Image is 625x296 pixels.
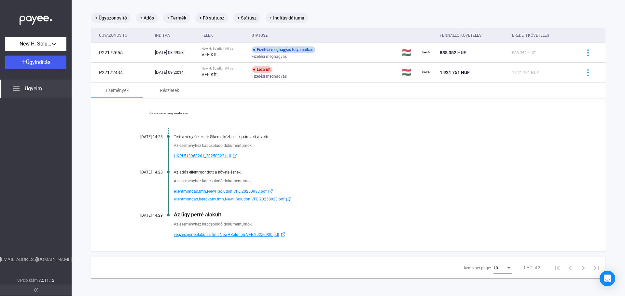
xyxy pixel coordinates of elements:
[249,28,398,43] th: Státusz
[252,53,287,60] span: Fizetési meghagyás
[512,71,539,75] span: 1 921 751 HUF
[577,261,590,274] button: Next page
[124,213,163,218] div: [DATE] 14:29
[160,86,179,94] div: Részletek
[106,86,129,94] div: Események
[422,69,430,76] img: payee-logo
[422,49,430,57] img: payee-logo
[39,278,54,283] strong: v2.11.12
[91,13,131,23] mat-chip: + Ügyazonosító
[99,32,150,39] div: Ügyazonosító
[12,85,20,93] img: list.svg
[564,261,577,274] button: Previous page
[551,261,564,274] button: First page
[252,46,315,53] div: Fizetési meghagyás folyamatban
[99,32,127,39] div: Ügyazonosító
[600,271,615,286] div: Open Intercom Messenger
[174,187,267,195] span: ellentmondas.fmh.NewHSolution.VFE.20250930.pdf
[91,43,152,62] td: P22172655
[512,32,549,39] div: Eredeti követelés
[440,70,470,75] span: 1 921 751 HUF
[267,189,274,194] img: external-link-blue
[155,32,170,39] div: Indítva
[91,63,152,82] td: P22172434
[266,13,308,23] mat-chip: + Indítás dátuma
[163,13,190,23] mat-chip: + Termék
[512,32,573,39] div: Eredeti követelés
[201,67,247,71] div: New H. Solution Kft vs
[493,264,512,272] mat-select: Items per page:
[195,13,228,23] mat-chip: + Fő státusz
[34,288,38,292] img: arrow-double-left-grey.svg
[174,212,573,218] div: Az ügy perré alakult
[136,13,158,23] mat-chip: + Adós
[174,231,279,238] span: vegzes.perrealakulas.fmh.NewHSolution.VFE.20250930.pdf
[440,50,466,55] span: 888 352 HUF
[174,231,573,238] a: vegzes.perrealakulas.fmh.NewHSolution.VFE.20250930.pdfexternal-link-blue
[399,43,419,62] td: 🇭🇺
[5,37,66,51] button: New H. Solution Kft
[512,51,535,55] span: 888 352 HUF
[155,49,196,56] div: [DATE] 08:49:58
[231,153,239,158] img: external-link-blue
[493,266,498,270] span: 10
[124,170,163,174] div: [DATE] 14:28
[252,66,272,73] div: Lezárult
[201,47,247,51] div: New H. Solution Kft vs
[174,152,573,160] a: HKPL513968261_20250922.pdfexternal-link-blue
[26,59,50,65] span: Ügyindítás
[464,264,491,272] div: Items per page:
[174,195,573,203] a: ellentmondas.beadvany.fmh.NewHSolution.VFE.20250928.pdfexternal-link-blue
[155,69,196,76] div: [DATE] 09:20:14
[155,32,196,39] div: Indítva
[20,40,52,48] span: New H. Solution Kft
[124,135,163,139] div: [DATE] 14:28
[174,170,573,174] div: Az adós ellentmondott a követelésnek
[581,46,595,59] button: more-blue
[174,195,285,203] span: ellentmondas.beadvany.fmh.NewHSolution.VFE.20250928.pdf
[174,178,573,184] div: Az eseményhez kapcsolódó dokumentumok:
[252,72,287,80] span: Fizetési meghagyás
[440,32,481,39] div: Fennálló követelés
[201,72,218,77] strong: VFE Kft.
[174,135,573,139] div: Tértivevény érkezett: Sikeres kézbesítés, címzett átvette
[174,152,231,160] span: HKPL513968261_20250922.pdf
[440,32,507,39] div: Fennálló követelés
[585,49,591,56] img: more-blue
[201,32,213,39] div: Felek
[174,187,573,195] a: ellentmondas.fmh.NewHSolution.VFE.20250930.pdfexternal-link-blue
[285,197,292,201] img: external-link-blue
[585,69,591,76] img: more-blue
[174,221,573,227] div: Az eseményhez kapcsolódó dokumentumok:
[233,13,260,23] mat-chip: + Státusz
[201,32,247,39] div: Felek
[201,52,218,57] strong: VFE Kft.
[581,66,595,79] button: more-blue
[399,63,419,82] td: 🇭🇺
[20,12,52,25] img: white-payee-white-dot.svg
[279,232,287,237] img: external-link-blue
[174,142,573,149] div: Az eseményhez kapcsolódó dokumentumok:
[523,264,540,272] div: 1 – 2 of 2
[590,261,603,274] button: Last page
[21,59,26,64] img: plus-white.svg
[25,85,42,93] span: Ügyeim
[5,56,66,69] button: Ügyindítás
[124,111,213,115] a: Összes esemény mutatása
